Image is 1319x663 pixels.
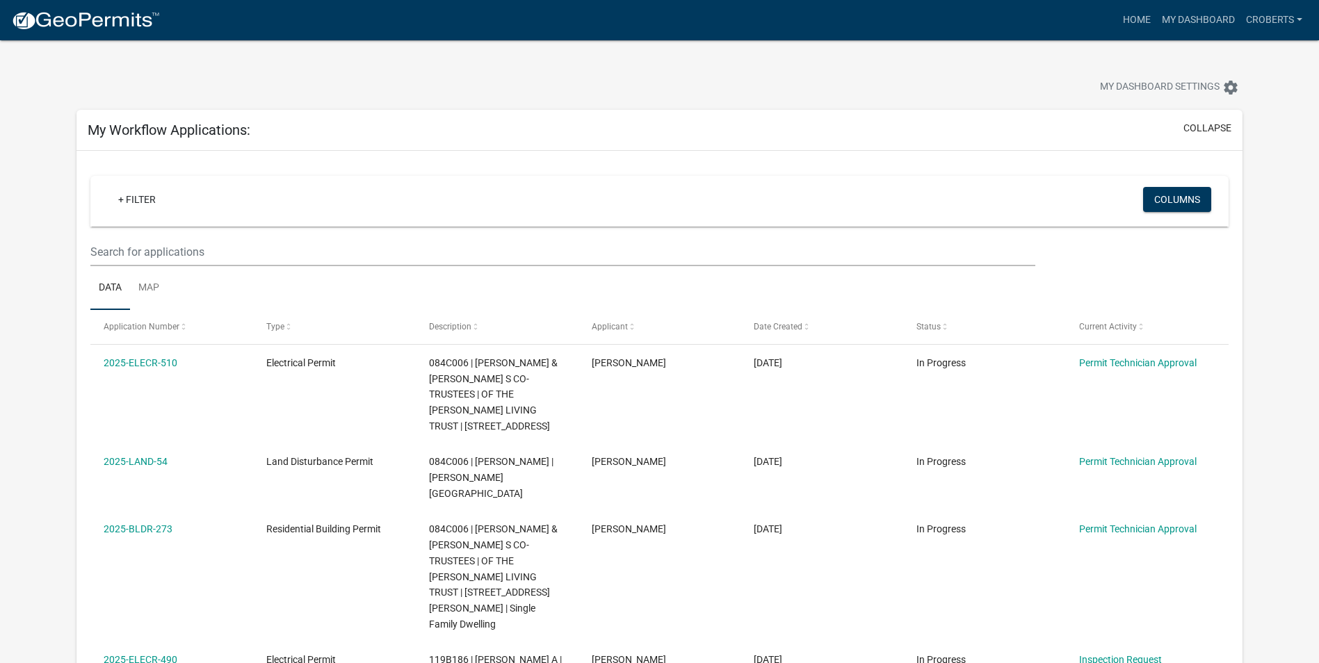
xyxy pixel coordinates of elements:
[130,266,168,311] a: Map
[916,357,966,368] span: In Progress
[916,456,966,467] span: In Progress
[1079,456,1197,467] a: Permit Technician Approval
[1079,322,1137,331] span: Current Activity
[1100,79,1220,96] span: My Dashboard Settings
[104,357,177,368] a: 2025-ELECR-510
[90,266,130,311] a: Data
[916,523,966,534] span: In Progress
[88,122,250,138] h5: My Workflow Applications:
[1079,357,1197,368] a: Permit Technician Approval
[1156,7,1240,33] a: My Dashboard
[916,322,941,331] span: Status
[754,322,802,331] span: Date Created
[429,456,553,499] span: 084C006 | Marvin Roberts | DENNIS STATION RD
[416,310,578,343] datatable-header-cell: Description
[266,322,284,331] span: Type
[1089,74,1250,101] button: My Dashboard Settingssettings
[1066,310,1229,343] datatable-header-cell: Current Activity
[903,310,1066,343] datatable-header-cell: Status
[266,357,336,368] span: Electrical Permit
[1079,523,1197,534] a: Permit Technician Approval
[1222,79,1239,96] i: settings
[754,523,782,534] span: 09/09/2025
[104,523,172,534] a: 2025-BLDR-273
[592,322,628,331] span: Applicant
[266,456,373,467] span: Land Disturbance Permit
[1117,7,1156,33] a: Home
[104,456,168,467] a: 2025-LAND-54
[107,187,167,212] a: + Filter
[429,523,558,630] span: 084C006 | GREVAS JAMES T & GLORIA S CO-TRUSTEES | OF THE GREVAS LIVING TRUST | 989 DENNIS STATION...
[1240,7,1308,33] a: croberts
[90,238,1035,266] input: Search for applications
[592,456,666,467] span: Marvin Roberts
[429,357,558,432] span: 084C006 | GREVAS JAMES T & GLORIA S CO-TRUSTEES | OF THE GREVAS LIVING TRUST | 952B Suite 206 Gre...
[266,523,381,534] span: Residential Building Permit
[104,322,179,331] span: Application Number
[754,456,782,467] span: 09/09/2025
[1143,187,1211,212] button: Columns
[253,310,416,343] datatable-header-cell: Type
[592,523,666,534] span: Marvin Roberts
[741,310,903,343] datatable-header-cell: Date Created
[578,310,741,343] datatable-header-cell: Applicant
[1183,121,1231,136] button: collapse
[754,357,782,368] span: 09/10/2025
[592,357,666,368] span: Marvin Roberts
[90,310,253,343] datatable-header-cell: Application Number
[429,322,471,331] span: Description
